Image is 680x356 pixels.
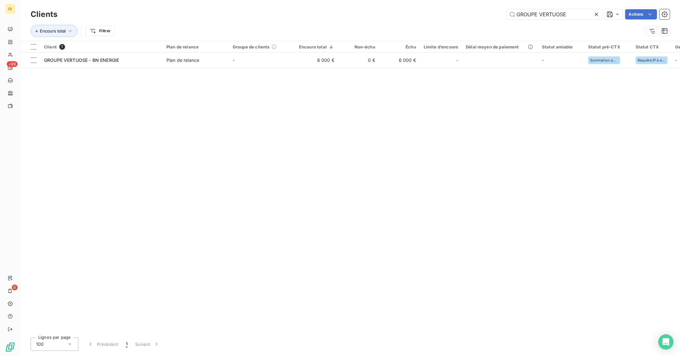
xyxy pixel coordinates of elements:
span: Sommation par voie d'huiiser [590,58,618,62]
div: Plan de relance [166,57,199,63]
div: Statut CTX [636,44,668,49]
span: - [542,57,544,63]
span: Encours total [40,28,66,33]
div: Plan de relance [166,44,225,49]
span: Groupe de clients [233,44,270,49]
span: - [456,57,458,63]
div: Non-échu [342,44,375,49]
td: 6 000 € [295,53,338,68]
span: 1 [126,341,128,347]
button: Suivant [131,338,164,351]
div: Échu [383,44,416,49]
td: 0 € [338,53,379,68]
span: 1 [59,44,65,50]
h3: Clients [31,9,57,20]
div: Encours total [299,44,334,49]
td: 6 000 € [379,53,420,68]
div: Statut amiable [542,44,581,49]
span: Client [44,44,57,49]
span: 6 [12,285,18,290]
div: Open Intercom Messenger [658,334,674,350]
input: Rechercher [507,9,602,19]
div: Limite d’encours [424,44,458,49]
button: Filtrer [85,26,115,36]
button: 1 [122,338,131,351]
div: Statut pré-CTX [588,44,628,49]
span: - [233,57,235,63]
div: DI [5,4,15,14]
span: 100 [36,341,44,347]
button: Actions [625,9,657,19]
span: +99 [7,61,18,67]
div: Délai moyen de paiement [466,44,534,49]
span: Requête IP à envoyer [638,58,666,62]
button: Encours total [31,25,77,37]
span: - [675,57,677,63]
span: GROUPE VERTUOSE - BN ENERGIE [44,57,119,63]
img: Logo LeanPay [5,342,15,352]
button: Précédent [84,338,122,351]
